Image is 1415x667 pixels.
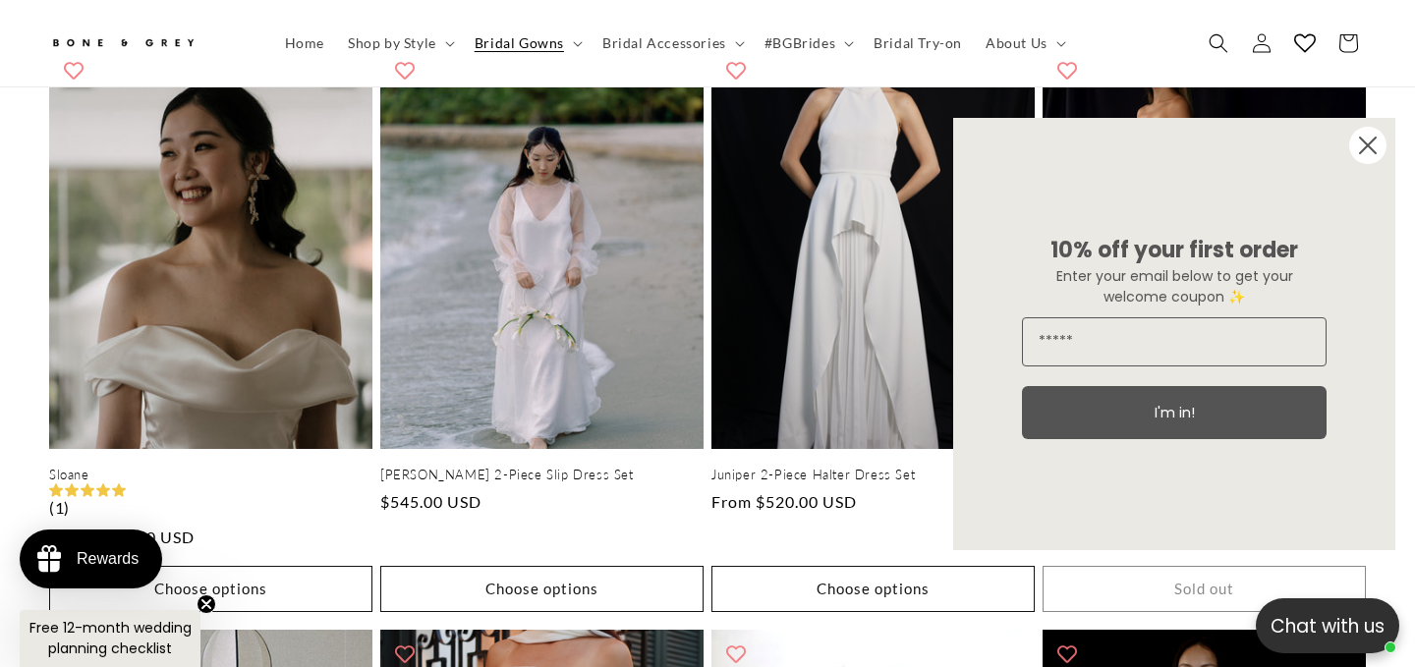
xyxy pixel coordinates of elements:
button: Open chatbox [1256,598,1399,653]
a: Bone and Grey Bridal [42,20,254,67]
span: Bridal Accessories [602,34,726,52]
span: #BGBrides [764,34,835,52]
p: Chat with us [1256,612,1399,640]
span: Free 12-month wedding planning checklist [29,618,192,658]
button: Choose options [380,566,704,612]
summary: Bridal Accessories [591,23,753,64]
button: Choose options [711,566,1035,612]
span: Home [285,34,324,52]
summary: #BGBrides [753,23,862,64]
input: Email [1022,317,1327,366]
span: About Us [986,34,1047,52]
a: Bridal Try-on [862,23,974,64]
summary: Shop by Style [336,23,463,64]
div: FLYOUT Form [934,98,1415,570]
a: Juniper 2-Piece Halter Dress Set [711,467,1035,483]
div: Rewards [77,550,139,568]
span: 10% off your first order [1050,235,1298,265]
span: Bridal Gowns [475,34,564,52]
img: Bone and Grey Bridal [49,28,197,60]
span: Enter your email below to get your welcome coupon ✨ [1056,266,1293,306]
summary: Search [1197,22,1240,65]
button: Add to wishlist [385,50,424,89]
a: [PERSON_NAME] 2-Piece Slip Dress Set [380,467,704,483]
span: Bridal Try-on [874,34,962,52]
button: Close dialog [1348,126,1387,165]
button: Add to wishlist [1047,50,1087,89]
button: Choose options [49,566,372,612]
a: Sloane [49,467,372,483]
summary: About Us [974,23,1074,64]
button: Add to wishlist [54,50,93,89]
button: Close teaser [197,594,216,614]
button: Sold out [1043,566,1366,612]
a: Home [273,23,336,64]
button: I'm in! [1022,386,1327,439]
span: Shop by Style [348,34,436,52]
button: Add to wishlist [716,50,756,89]
summary: Bridal Gowns [463,23,591,64]
div: Free 12-month wedding planning checklistClose teaser [20,610,200,667]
